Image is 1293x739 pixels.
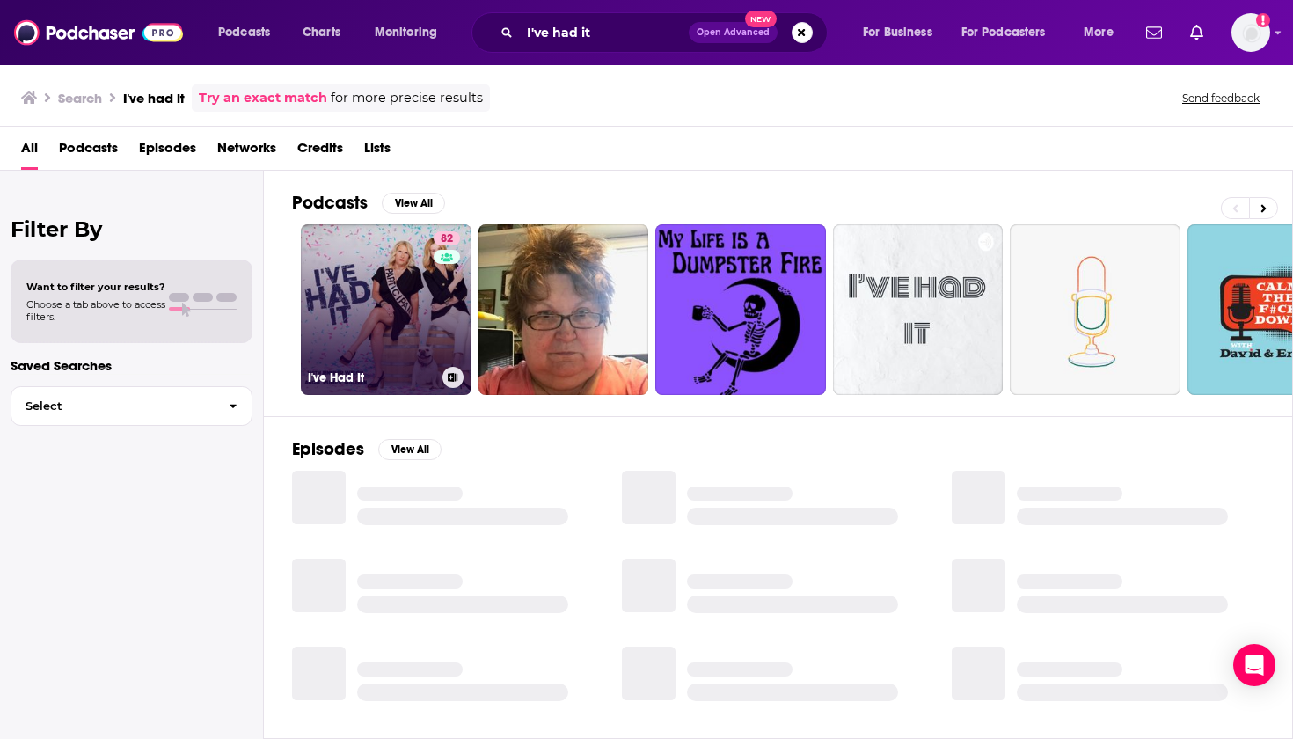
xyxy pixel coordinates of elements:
a: Try an exact match [199,88,327,108]
span: Podcasts [218,20,270,45]
span: For Podcasters [961,20,1046,45]
h2: Episodes [292,438,364,460]
a: Networks [217,134,276,170]
a: Charts [291,18,351,47]
span: for more precise results [331,88,483,108]
p: Saved Searches [11,357,252,374]
span: Want to filter your results? [26,281,165,293]
input: Search podcasts, credits, & more... [520,18,689,47]
button: open menu [851,18,954,47]
span: Select [11,400,215,412]
h3: I've had it [123,90,185,106]
a: All [21,134,38,170]
div: Search podcasts, credits, & more... [488,12,844,53]
span: Choose a tab above to access filters. [26,298,165,323]
a: Credits [297,134,343,170]
a: 82I've Had It [301,224,471,395]
span: Charts [303,20,340,45]
button: open menu [1071,18,1136,47]
a: EpisodesView All [292,438,442,460]
h3: I've Had It [308,370,435,385]
svg: Add a profile image [1256,13,1270,27]
button: Show profile menu [1231,13,1270,52]
button: open menu [950,18,1071,47]
a: 82 [434,231,460,245]
span: 82 [441,230,453,248]
span: Monitoring [375,20,437,45]
span: Open Advanced [697,28,770,37]
button: View All [382,193,445,214]
a: Podcasts [59,134,118,170]
span: For Business [863,20,932,45]
img: Podchaser - Follow, Share and Rate Podcasts [14,16,183,49]
a: Show notifications dropdown [1139,18,1169,48]
div: Open Intercom Messenger [1233,644,1275,686]
a: Show notifications dropdown [1183,18,1210,48]
span: More [1084,20,1114,45]
button: View All [378,439,442,460]
a: PodcastsView All [292,192,445,214]
button: Send feedback [1177,91,1265,106]
a: Lists [364,134,391,170]
span: Logged in as lorenzaingram [1231,13,1270,52]
img: User Profile [1231,13,1270,52]
button: Open AdvancedNew [689,22,778,43]
button: Select [11,386,252,426]
h2: Podcasts [292,192,368,214]
h3: Search [58,90,102,106]
h2: Filter By [11,216,252,242]
span: New [745,11,777,27]
button: open menu [206,18,293,47]
button: open menu [362,18,460,47]
a: Episodes [139,134,196,170]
